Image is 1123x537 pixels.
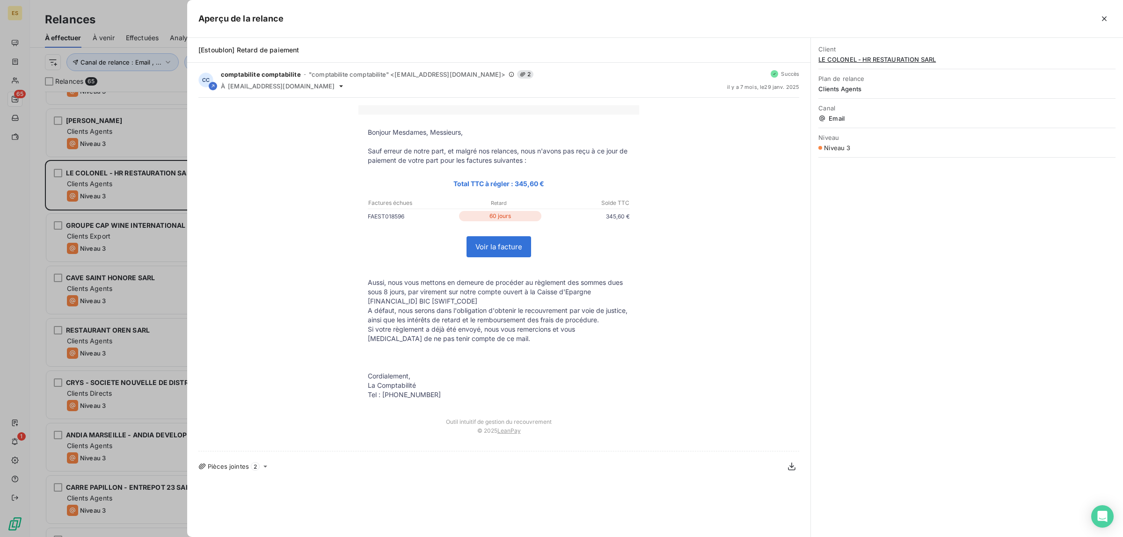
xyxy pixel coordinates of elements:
[309,71,506,78] span: "comptabilite comptabilite" <[EMAIL_ADDRESS][DOMAIN_NAME]>
[368,146,630,165] p: Sauf erreur de notre part, et malgré nos relances, nous n'avons pas reçu à ce jour de paiement de...
[368,178,630,189] p: Total TTC à régler : 345,60 €
[368,128,630,137] p: Bonjour Mesdames, Messieurs,
[727,84,800,90] span: il y a 7 mois , le 29 janv. 2025
[368,306,630,325] p: A défaut, nous serons dans l'obligation d'obtenir le recouvrement par voie de justice, ainsi que ...
[456,199,542,207] p: Retard
[1091,505,1114,528] div: Open Intercom Messenger
[358,425,639,443] td: © 2025
[198,12,284,25] h5: Aperçu de la relance
[517,70,533,79] span: 2
[818,85,1116,93] span: Clients Agents
[251,462,260,471] span: 2
[467,237,531,257] a: Voir la facture
[368,371,630,381] p: Cordialement,
[368,325,630,343] p: Si votre règlement a déjà été envoyé, nous vous remercions et vous [MEDICAL_DATA] de ne pas tenir...
[818,104,1116,112] span: Canal
[221,82,225,90] span: À
[818,45,1116,53] span: Client
[368,381,630,390] p: La Comptabilité
[228,82,335,90] span: [EMAIL_ADDRESS][DOMAIN_NAME]
[818,134,1116,141] span: Niveau
[198,46,299,54] span: [Estoublon] Retard de paiement
[358,409,639,425] td: Outil intuitif de gestion du recouvrement
[818,75,1116,82] span: Plan de relance
[221,71,301,78] span: comptabilite comptabilite
[368,199,455,207] p: Factures échues
[208,463,249,470] span: Pièces jointes
[459,211,542,221] p: 60 jours
[304,72,306,77] span: -
[543,211,630,221] p: 345,60 €
[543,199,629,207] p: Solde TTC
[818,115,1116,122] span: Email
[368,278,630,306] p: Aussi, nous vous mettons en demeure de procéder au règlement des sommes dues sous 8 jours, par vi...
[368,211,457,221] p: FAEST018596
[497,427,521,434] a: LeanPay
[818,56,1116,63] span: LE COLONEL - HR RESTAURATION SARL
[198,73,213,87] div: CC
[368,390,630,399] p: Tel : [PHONE_NUMBER]
[781,71,799,77] span: Succès
[824,144,850,152] span: Niveau 3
